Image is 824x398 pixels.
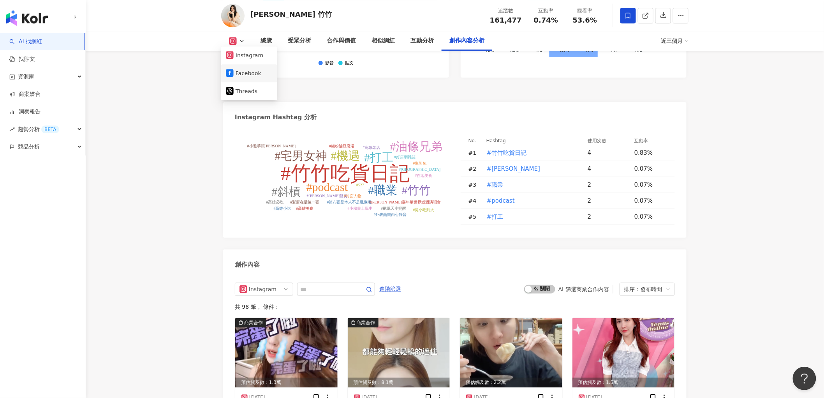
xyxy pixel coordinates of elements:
[628,161,675,177] td: 0.07%
[415,173,433,178] tspan: #在地美食
[390,140,443,153] tspan: #油條兄弟
[490,16,522,24] span: 161,477
[480,193,581,209] td: #podcast
[288,36,311,46] div: 受眾分析
[468,196,480,205] div: # 4
[235,378,338,387] div: 預估觸及數：1.3萬
[261,36,272,46] div: 總覽
[486,209,504,225] button: #打工
[572,318,675,387] img: post-image
[41,126,59,133] div: BETA
[572,378,675,387] div: 預估觸及數：1.5萬
[266,200,284,204] tspan: #高雄必吃
[486,177,504,193] button: #職業
[628,145,675,161] td: 0.83%
[364,151,394,164] tspan: #打工
[357,319,375,327] div: 商業合作
[480,161,581,177] td: #潘映竹
[9,38,42,46] a: searchAI 找網紅
[331,149,360,162] tspan: #機遇
[413,208,435,212] tspan: #從小吃到大
[327,200,372,204] tspan: #第八張是本人不是蠟像啦
[628,209,675,225] td: 0.07%
[486,193,515,209] button: #podcast
[585,48,593,53] tspan: Thu
[306,180,348,193] tspan: #podcast
[348,378,450,387] div: 預估觸及數：8.1萬
[329,144,355,148] tspan: #細粉油豆腐湯
[18,138,40,156] span: 競品分析
[460,318,562,387] div: post-image預估觸及數：2.2萬
[221,4,245,27] img: KOL Avatar
[588,212,628,221] div: 2
[588,165,628,173] div: 4
[560,48,569,53] tspan: Wed
[235,304,675,310] div: 共 98 筆 ， 條件：
[18,68,34,85] span: 資源庫
[480,136,581,145] th: Hashtag
[634,212,667,221] div: 0.07%
[247,144,296,148] tspan: #小雅芋頭[PERSON_NAME]
[480,145,581,161] td: #竹竹吃貨日記
[413,161,427,165] tspan: #生煎包
[487,165,540,173] span: #[PERSON_NAME]
[628,193,675,209] td: 0.07%
[460,378,562,387] div: 預估觸及數：2.2萬
[588,180,628,189] div: 2
[468,165,480,173] div: # 2
[235,318,338,387] img: post-image
[226,68,273,79] button: Facebook
[636,48,643,53] tspan: Sat
[235,318,338,387] div: post-image商業合作預估觸及數：1.3萬
[487,180,504,189] span: #職業
[634,165,667,173] div: 0.07%
[381,206,407,210] tspan: #颱風天小提醒
[793,367,816,390] iframe: Help Scout Beacon - Open
[624,283,663,295] div: 排序：發布時間
[449,36,484,46] div: 創作內容分析
[487,212,504,221] span: #打工
[9,90,40,98] a: 商案媒合
[368,184,398,196] tspan: #職業
[325,61,334,66] div: 影音
[570,7,600,15] div: 觀看率
[628,177,675,193] td: 0.07%
[226,50,273,61] button: Instagram
[487,149,527,157] span: #竹竹吃貨日記
[486,161,541,177] button: #[PERSON_NAME]
[18,120,59,138] span: 趨勢分析
[399,167,441,172] tspan: #[GEOGRAPHIC_DATA]
[402,184,431,196] tspan: #竹竹
[588,149,628,157] div: 4
[274,206,291,210] tspan: #高雄小吃
[356,183,364,187] tspan: #527
[531,7,561,15] div: 互動率
[348,318,450,387] div: post-image商業合作預估觸及數：8.1萬
[348,206,373,210] tspan: #小秘書上班中
[480,177,581,193] td: #職業
[486,48,494,53] tspan: Sun
[634,149,667,157] div: 0.83%
[296,206,314,210] tspan: #高雄美食
[573,16,597,24] span: 53.6%
[511,48,519,53] tspan: Mon
[661,35,688,47] div: 近三個月
[249,283,274,295] div: Instagram
[372,36,395,46] div: 相似網紅
[250,9,332,19] div: [PERSON_NAME] 竹竹
[534,16,558,24] span: 0.74%
[394,155,416,159] tspan: #好房網雜誌
[327,36,356,46] div: 合作與價值
[581,136,628,145] th: 使用次數
[291,200,320,204] tspan: #彩蛋在最後一張
[379,283,401,295] span: 進階篩選
[281,163,410,184] tspan: #竹竹吃貨日記
[486,145,527,161] button: #竹竹吃貨日記
[235,260,260,269] div: 創作內容
[244,319,263,327] div: 商業合作
[468,180,480,189] div: # 3
[369,200,441,204] tspan: #[PERSON_NAME]嘉年華世界巡迴演唱會
[344,194,362,198] tspan: #封面人物
[9,55,35,63] a: 找貼文
[460,318,562,387] img: post-image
